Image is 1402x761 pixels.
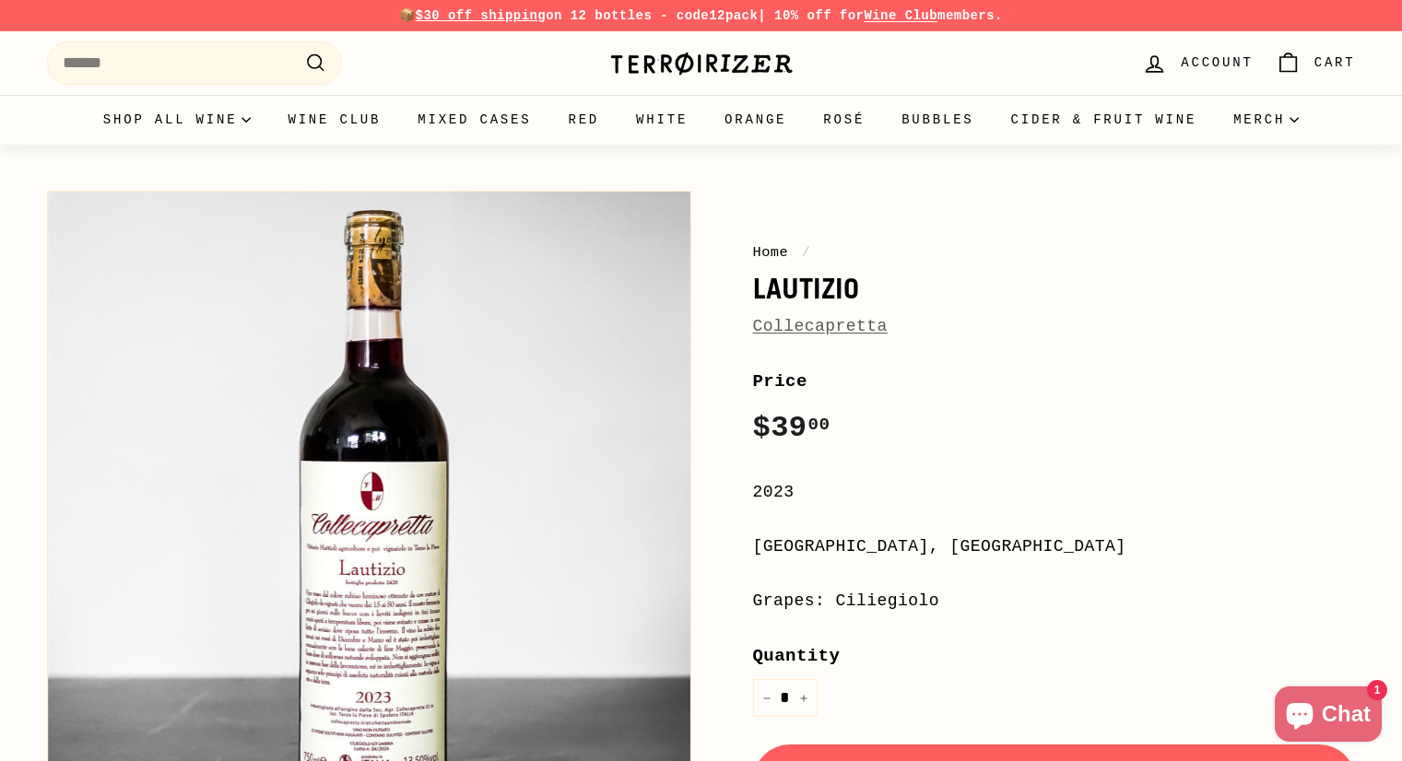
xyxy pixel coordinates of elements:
span: / [797,244,816,261]
span: $30 off shipping [416,8,547,23]
a: Rosé [805,95,883,145]
p: 📦 on 12 bottles - code | 10% off for members. [47,6,1356,26]
summary: Shop all wine [85,95,270,145]
a: Cider & Fruit Wine [993,95,1216,145]
div: 2023 [753,479,1356,506]
a: Bubbles [883,95,992,145]
label: Price [753,368,1356,395]
h1: Lautizio [753,273,1356,304]
strong: 12pack [709,8,758,23]
span: $39 [753,411,831,445]
a: Home [753,244,789,261]
span: Account [1181,53,1253,73]
summary: Merch [1215,95,1317,145]
span: Cart [1314,53,1356,73]
button: Increase item quantity by one [790,679,818,717]
div: Primary [10,95,1393,145]
sup: 00 [807,415,830,435]
a: Collecapretta [753,317,888,335]
button: Reduce item quantity by one [753,679,781,717]
a: Mixed Cases [399,95,549,145]
a: Account [1131,36,1264,90]
div: [GEOGRAPHIC_DATA], [GEOGRAPHIC_DATA] [753,533,1356,560]
a: Orange [706,95,805,145]
a: White [618,95,706,145]
a: Wine Club [864,8,937,23]
a: Cart [1265,36,1367,90]
a: Red [549,95,618,145]
input: quantity [753,679,818,717]
nav: breadcrumbs [753,241,1356,263]
div: Grapes: Ciliegiolo [753,588,1356,615]
inbox-online-store-chat: Shopify online store chat [1269,686,1387,746]
label: Quantity [753,642,1356,670]
a: Wine Club [269,95,399,145]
